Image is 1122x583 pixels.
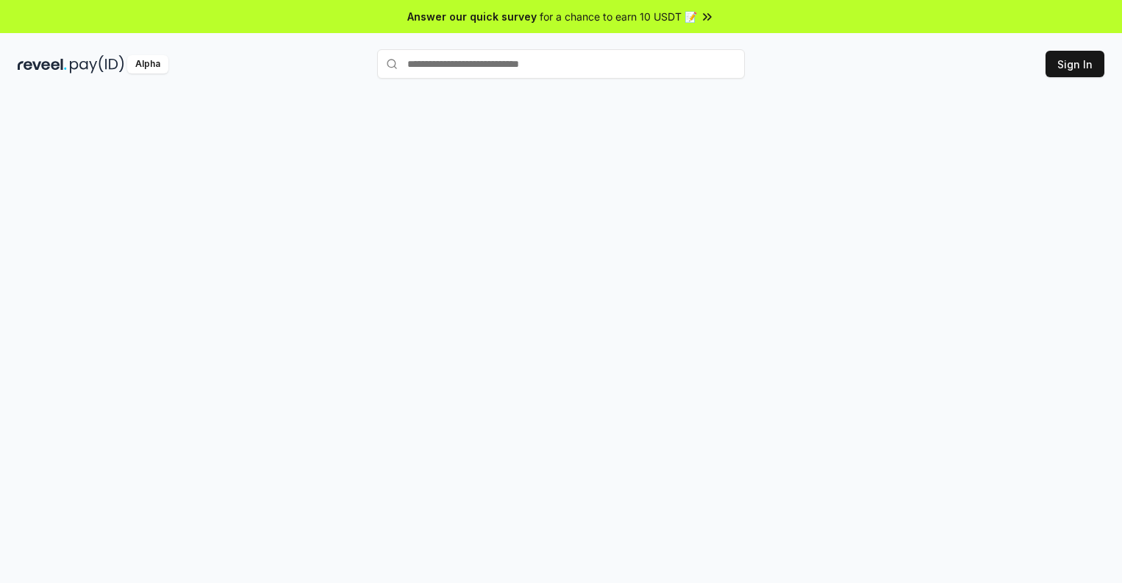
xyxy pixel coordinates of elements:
[1046,51,1104,77] button: Sign In
[70,55,124,74] img: pay_id
[18,55,67,74] img: reveel_dark
[407,9,537,24] span: Answer our quick survey
[127,55,168,74] div: Alpha
[540,9,697,24] span: for a chance to earn 10 USDT 📝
